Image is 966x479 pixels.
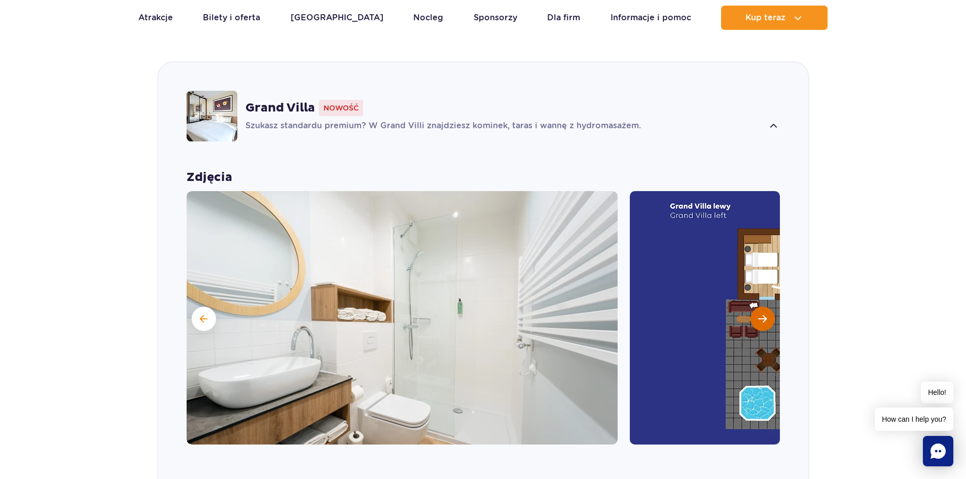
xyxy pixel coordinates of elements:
[187,170,780,185] strong: Zdjęcia
[474,6,517,30] a: Sponsorzy
[291,6,383,30] a: [GEOGRAPHIC_DATA]
[319,100,363,116] span: Nowość
[721,6,828,30] button: Kup teraz
[245,120,764,132] p: Szukasz standardu premium? W Grand Villi znajdziesz kominek, taras i wannę z hydromasażem.
[413,6,443,30] a: Nocleg
[745,13,785,22] span: Kup teraz
[138,6,173,30] a: Atrakcje
[611,6,691,30] a: Informacje i pomoc
[245,100,315,116] strong: Grand Villa
[203,6,260,30] a: Bilety i oferta
[923,436,953,466] div: Chat
[921,382,953,403] span: Hello!
[750,307,775,331] button: Następny slajd
[875,408,953,431] span: How can I help you?
[547,6,580,30] a: Dla firm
